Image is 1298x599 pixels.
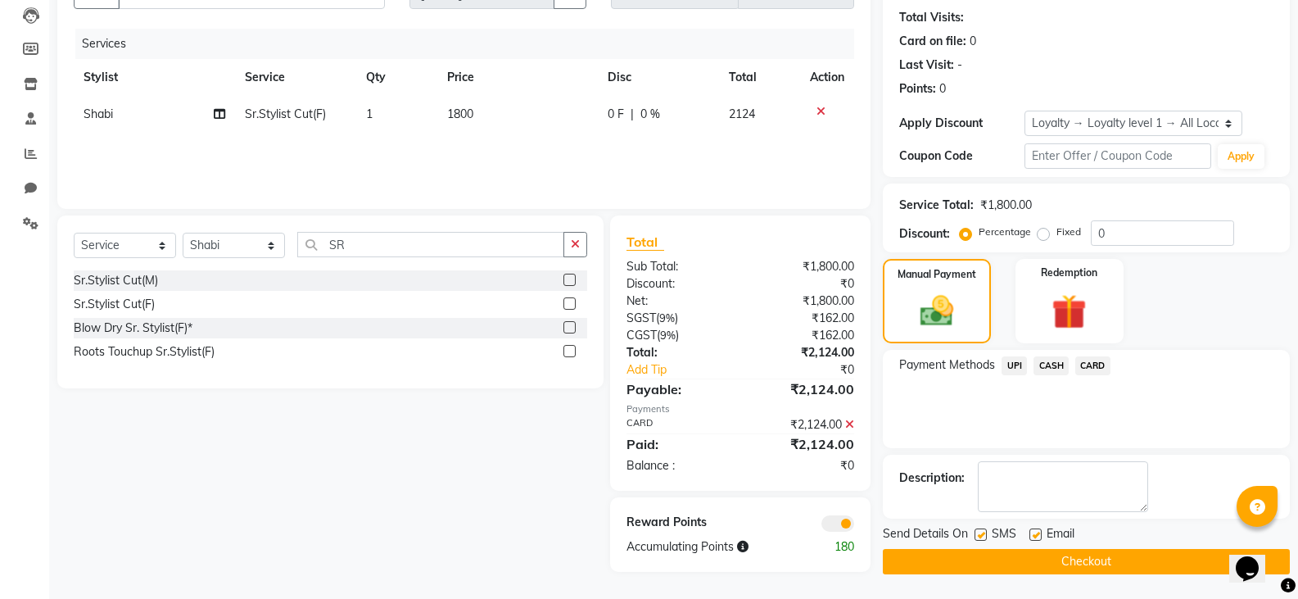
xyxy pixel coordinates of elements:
[740,416,866,433] div: ₹2,124.00
[957,57,962,74] div: -
[614,327,740,344] div: ( )
[659,311,675,324] span: 9%
[626,234,664,251] span: Total
[970,33,976,50] div: 0
[899,225,950,243] div: Discount:
[614,310,740,327] div: ( )
[899,115,1024,132] div: Apply Discount
[74,272,158,289] div: Sr.Stylist Cut(M)
[614,379,740,399] div: Payable:
[992,525,1016,546] span: SMS
[447,107,473,121] span: 1800
[740,457,866,474] div: ₹0
[1047,525,1074,546] span: Email
[75,29,866,59] div: Services
[899,197,974,214] div: Service Total:
[626,311,656,325] span: SGST
[740,275,866,293] div: ₹0
[729,107,755,121] span: 2124
[740,293,866,310] div: ₹1,800.00
[1041,265,1097,280] label: Redemption
[614,293,740,310] div: Net:
[1075,356,1110,375] span: CARD
[1229,533,1282,583] iframe: chat widget
[614,514,740,532] div: Reward Points
[740,379,866,399] div: ₹2,124.00
[980,197,1032,214] div: ₹1,800.00
[1033,356,1069,375] span: CASH
[740,310,866,327] div: ₹162.00
[608,106,624,123] span: 0 F
[800,59,854,96] th: Action
[626,402,854,416] div: Payments
[910,292,964,330] img: _cash.svg
[803,538,866,556] div: 180
[762,361,866,379] div: ₹0
[899,33,966,50] div: Card on file:
[74,59,235,96] th: Stylist
[1024,143,1211,169] input: Enter Offer / Coupon Code
[898,267,976,282] label: Manual Payment
[899,470,965,487] div: Description:
[74,343,215,361] div: Roots Touchup Sr.Stylist(F)
[883,525,968,546] span: Send Details On
[366,107,373,121] span: 1
[1056,225,1081,239] label: Fixed
[614,457,740,474] div: Balance :
[1218,144,1264,169] button: Apply
[626,328,657,343] span: CGST
[598,59,719,96] th: Disc
[74,296,155,313] div: Sr.Stylist Cut(F)
[740,344,866,361] div: ₹2,124.00
[883,549,1290,574] button: Checkout
[899,57,954,74] div: Last Visit:
[614,361,762,379] a: Add Tip
[1041,290,1097,334] img: _gift.svg
[631,106,634,123] span: |
[899,147,1024,165] div: Coupon Code
[74,320,192,337] div: Blow Dry Sr. Stylist(F)*
[245,107,326,121] span: Sr.Stylist Cut(F)
[939,80,946,98] div: 0
[740,327,866,344] div: ₹162.00
[614,416,740,433] div: CARD
[979,225,1031,239] label: Percentage
[614,434,740,454] div: Paid:
[614,538,803,556] div: Accumulating Points
[614,344,740,361] div: Total:
[899,356,995,374] span: Payment Methods
[437,59,599,96] th: Price
[235,59,356,96] th: Service
[640,106,660,123] span: 0 %
[719,59,800,96] th: Total
[356,59,437,96] th: Qty
[740,258,866,275] div: ₹1,800.00
[614,258,740,275] div: Sub Total:
[899,80,936,98] div: Points:
[740,434,866,454] div: ₹2,124.00
[660,329,676,342] span: 9%
[1002,356,1027,375] span: UPI
[614,275,740,293] div: Discount:
[899,9,964,26] div: Total Visits:
[84,107,113,121] span: Shabi
[297,232,564,257] input: Search or Scan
